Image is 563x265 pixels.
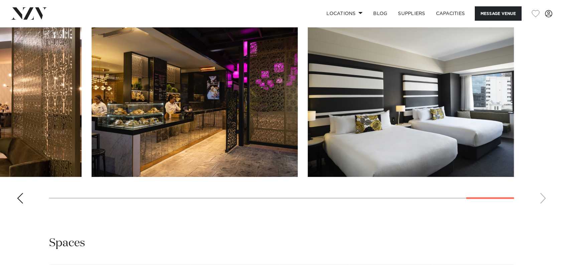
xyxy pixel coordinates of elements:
a: Capacities [431,6,470,21]
a: BLOG [368,6,393,21]
h2: Spaces [49,236,85,251]
img: nzv-logo.png [11,7,47,19]
button: Message Venue [475,6,522,21]
swiper-slide: 20 / 21 [92,26,298,177]
swiper-slide: 21 / 21 [308,26,514,177]
a: SUPPLIERS [393,6,430,21]
a: Locations [321,6,368,21]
